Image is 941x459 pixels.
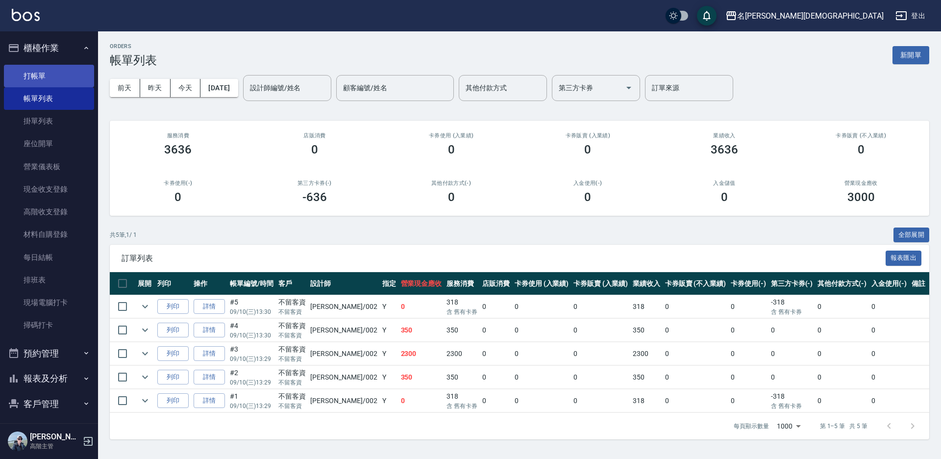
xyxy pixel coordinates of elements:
a: 高階收支登錄 [4,201,94,223]
h3: 0 [858,143,865,156]
td: 0 [869,389,909,412]
td: 0 [512,295,571,318]
th: 展開 [135,272,155,295]
td: 0 [398,295,445,318]
td: 0 [663,319,728,342]
td: 0 [728,319,768,342]
th: 備註 [909,272,928,295]
td: [PERSON_NAME] /002 [308,342,379,365]
td: 318 [444,389,480,412]
th: 設計師 [308,272,379,295]
p: 每頁顯示數量 [734,422,769,431]
th: 服務消費 [444,272,480,295]
td: 0 [869,295,909,318]
td: 318 [630,295,663,318]
td: 0 [480,342,512,365]
td: #1 [227,389,276,412]
button: Open [621,80,637,96]
h3: 3000 [847,190,875,204]
td: 0 [571,366,630,389]
a: 詳情 [194,370,225,385]
td: 0 [728,389,768,412]
td: 0 [728,342,768,365]
p: 09/10 (三) 13:30 [230,331,273,340]
button: 列印 [157,393,189,408]
th: 店販消費 [480,272,512,295]
td: 0 [728,366,768,389]
p: 不留客資 [278,402,306,410]
p: 09/10 (三) 13:30 [230,307,273,316]
button: expand row [138,299,152,314]
th: 入金使用(-) [869,272,909,295]
td: 350 [630,319,663,342]
button: [DATE] [200,79,238,97]
button: 員工及薪資 [4,416,94,442]
td: 0 [768,342,816,365]
h3: 3636 [164,143,192,156]
td: 0 [571,319,630,342]
h2: 卡券使用(-) [122,180,235,186]
h2: 卡券使用 (入業績) [395,132,508,139]
td: 0 [480,319,512,342]
h3: 0 [721,190,728,204]
td: 0 [480,389,512,412]
td: 2300 [398,342,445,365]
a: 詳情 [194,323,225,338]
td: 0 [768,319,816,342]
th: 卡券使用 (入業績) [512,272,571,295]
td: 0 [571,342,630,365]
button: 報表匯出 [886,251,922,266]
p: 高階主管 [30,442,80,451]
a: 詳情 [194,393,225,408]
button: 昨天 [140,79,171,97]
div: 不留客資 [278,344,306,355]
td: 0 [512,319,571,342]
a: 詳情 [194,299,225,314]
div: 名[PERSON_NAME][DEMOGRAPHIC_DATA] [737,10,884,22]
td: 0 [663,366,728,389]
h3: 0 [448,143,455,156]
button: 報表及分析 [4,366,94,391]
a: 掛單列表 [4,110,94,132]
p: 含 舊有卡券 [446,307,477,316]
p: 09/10 (三) 13:29 [230,355,273,363]
h3: 服務消費 [122,132,235,139]
p: 含 舊有卡券 [771,307,813,316]
td: 350 [398,319,445,342]
div: 不留客資 [278,297,306,307]
td: 0 [398,389,445,412]
td: 0 [512,389,571,412]
th: 第三方卡券(-) [768,272,816,295]
td: 0 [663,295,728,318]
td: 0 [815,319,869,342]
button: 列印 [157,323,189,338]
td: -318 [768,295,816,318]
td: [PERSON_NAME] /002 [308,366,379,389]
img: Logo [12,9,40,21]
th: 列印 [155,272,191,295]
h5: [PERSON_NAME] [30,432,80,442]
td: [PERSON_NAME] /002 [308,389,379,412]
a: 排班表 [4,269,94,291]
button: expand row [138,393,152,408]
h2: 卡券販賣 (不入業績) [804,132,917,139]
span: 訂單列表 [122,254,886,263]
td: 0 [663,389,728,412]
button: 列印 [157,299,189,314]
h2: ORDERS [110,43,157,50]
div: 不留客資 [278,321,306,331]
h2: 營業現金應收 [804,180,917,186]
a: 座位開單 [4,132,94,155]
button: 客戶管理 [4,391,94,417]
button: 預約管理 [4,341,94,366]
td: 350 [398,366,445,389]
img: Person [8,432,27,451]
td: #2 [227,366,276,389]
button: save [697,6,717,25]
a: 詳情 [194,346,225,361]
p: 不留客資 [278,331,306,340]
a: 帳單列表 [4,87,94,110]
td: 2300 [444,342,480,365]
td: Y [380,389,398,412]
div: 不留客資 [278,391,306,402]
